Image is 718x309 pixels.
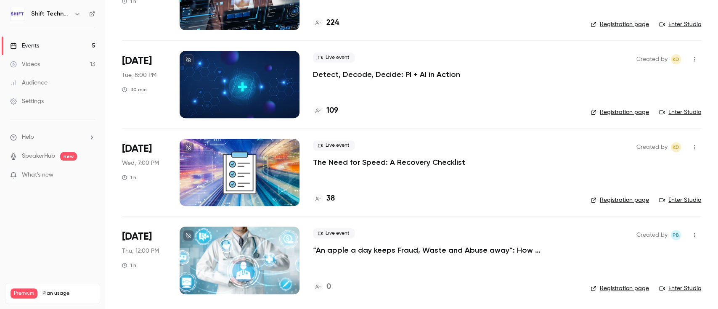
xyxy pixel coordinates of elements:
span: new [60,152,77,161]
h4: 38 [326,193,335,204]
a: “An apple a day keeps Fraud, Waste and Abuse away”: How advanced technologies prevent errors, abu... [313,245,565,255]
span: Thu, 12:00 PM [122,247,159,255]
span: Wed, 7:00 PM [122,159,159,167]
span: KD [673,142,679,152]
div: Settings [10,97,44,106]
span: [DATE] [122,54,152,68]
span: PB [673,230,679,240]
a: The Need for Speed: A Recovery Checklist [313,157,465,167]
a: Enter Studio [659,20,701,29]
span: Live event [313,53,355,63]
span: KD [673,54,679,64]
a: Registration page [591,196,649,204]
span: Live event [313,140,355,151]
h6: Shift Technology [31,10,71,18]
span: Tue, 8:00 PM [122,71,156,79]
a: Detect, Decode, Decide: PI + AI in Action [313,69,460,79]
span: What's new [22,171,53,180]
li: help-dropdown-opener [10,133,95,142]
h4: 224 [326,17,339,29]
img: Shift Technology [11,7,24,21]
div: Nov 13 Thu, 12:00 PM (Europe/Paris) [122,227,166,294]
div: Videos [10,60,40,69]
a: Registration page [591,20,649,29]
a: Registration page [591,108,649,116]
a: Enter Studio [659,196,701,204]
span: Created by [636,54,668,64]
div: Oct 7 Tue, 2:00 PM (America/New York) [122,51,166,118]
span: Premium [11,288,37,298]
div: 1 h [122,174,136,181]
div: 30 min [122,86,147,93]
a: Registration page [591,284,649,293]
span: [DATE] [122,230,152,243]
span: Live event [313,228,355,238]
a: Enter Studio [659,108,701,116]
a: 38 [313,193,335,204]
span: Help [22,133,34,142]
div: Oct 8 Wed, 1:00 PM (America/New York) [122,139,166,206]
a: 0 [313,281,331,293]
span: Created by [636,142,668,152]
span: Kristen DeLuca [671,142,681,152]
h4: 109 [326,105,338,116]
div: Audience [10,79,48,87]
iframe: Noticeable Trigger [85,172,95,179]
span: Kristen DeLuca [671,54,681,64]
span: Pauline Babouhot [671,230,681,240]
a: 224 [313,17,339,29]
div: 1 h [122,262,136,269]
span: [DATE] [122,142,152,156]
a: 109 [313,105,338,116]
span: Created by [636,230,668,240]
a: SpeakerHub [22,152,55,161]
span: Plan usage [42,290,95,297]
div: Events [10,42,39,50]
h4: 0 [326,281,331,293]
a: Enter Studio [659,284,701,293]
